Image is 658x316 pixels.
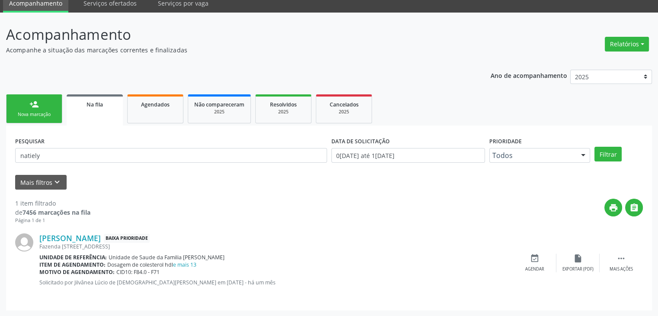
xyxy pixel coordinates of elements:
[330,101,359,108] span: Cancelados
[15,199,90,208] div: 1 item filtrado
[525,266,544,272] div: Agendar
[13,111,56,118] div: Nova marcação
[22,208,90,216] strong: 7456 marcações na fila
[331,148,485,163] input: Selecione um intervalo
[52,177,62,187] i: keyboard_arrow_down
[625,199,643,216] button: 
[15,208,90,217] div: de
[39,261,106,268] b: Item de agendamento:
[116,268,160,276] span: CID10: F84.0 - F71
[491,70,567,81] p: Ano de acompanhamento
[15,135,45,148] label: PESQUISAR
[270,101,297,108] span: Resolvidos
[610,266,633,272] div: Mais ações
[629,203,639,213] i: 
[605,37,649,52] button: Relatórios
[15,217,90,224] div: Página 1 de 1
[107,261,196,268] span: Dosagem de colesterol hdl
[194,109,244,115] div: 2025
[15,175,67,190] button: Mais filtroskeyboard_arrow_down
[609,203,618,213] i: print
[173,261,196,268] a: e mais 13
[29,100,39,109] div: person_add
[573,254,583,263] i: insert_drive_file
[39,279,513,286] p: Solicitado por Jilvânea Lúcio de [DEMOGRAPHIC_DATA][PERSON_NAME] em [DATE] - há um mês
[562,266,594,272] div: Exportar (PDF)
[616,254,626,263] i: 
[530,254,539,263] i: event_available
[109,254,225,261] span: Unidade de Saude da Familia [PERSON_NAME]
[322,109,366,115] div: 2025
[15,148,327,163] input: Nome, CNS
[331,135,390,148] label: DATA DE SOLICITAÇÃO
[39,254,107,261] b: Unidade de referência:
[87,101,103,108] span: Na fila
[194,101,244,108] span: Não compareceram
[15,233,33,252] img: img
[489,135,522,148] label: Prioridade
[6,45,458,55] p: Acompanhe a situação das marcações correntes e finalizadas
[141,101,170,108] span: Agendados
[6,24,458,45] p: Acompanhamento
[492,151,573,160] span: Todos
[39,233,101,243] a: [PERSON_NAME]
[39,268,115,276] b: Motivo de agendamento:
[104,234,150,243] span: Baixa Prioridade
[594,147,622,161] button: Filtrar
[262,109,305,115] div: 2025
[604,199,622,216] button: print
[39,243,513,250] div: Fazenda [STREET_ADDRESS]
